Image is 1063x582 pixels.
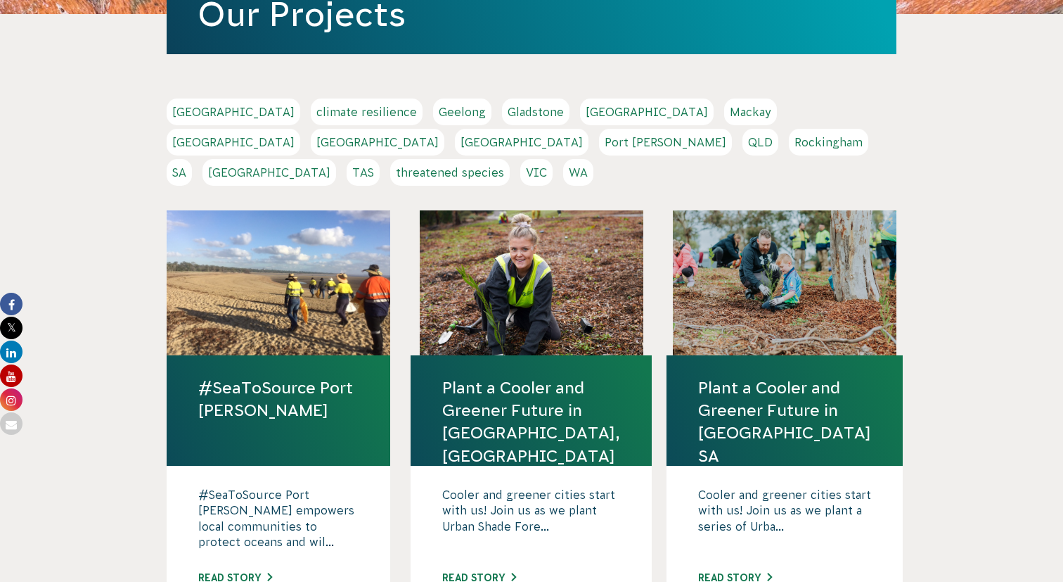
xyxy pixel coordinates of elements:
[502,99,569,125] a: Gladstone
[455,129,588,156] a: [GEOGRAPHIC_DATA]
[347,159,380,186] a: TAS
[698,377,871,467] a: Plant a Cooler and Greener Future in [GEOGRAPHIC_DATA] SA
[724,99,777,125] a: Mackay
[390,159,510,186] a: threatened species
[580,99,714,125] a: [GEOGRAPHIC_DATA]
[311,129,444,156] a: [GEOGRAPHIC_DATA]
[599,129,732,156] a: Port [PERSON_NAME]
[442,377,620,467] a: Plant a Cooler and Greener Future in [GEOGRAPHIC_DATA], [GEOGRAPHIC_DATA]
[742,129,778,156] a: QLD
[442,487,620,557] p: Cooler and greener cities start with us! Join us as we plant Urban Shade Fore...
[520,159,553,186] a: VIC
[198,377,359,422] a: #SeaToSource Port [PERSON_NAME]
[789,129,868,156] a: Rockingham
[198,487,359,557] p: #SeaToSource Port [PERSON_NAME] empowers local communities to protect oceans and wil...
[563,159,593,186] a: WA
[698,487,871,557] p: Cooler and greener cities start with us! Join us as we plant a series of Urba...
[311,99,423,125] a: climate resilience
[202,159,336,186] a: [GEOGRAPHIC_DATA]
[167,129,300,156] a: [GEOGRAPHIC_DATA]
[167,159,192,186] a: SA
[167,99,300,125] a: [GEOGRAPHIC_DATA]
[433,99,491,125] a: Geelong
